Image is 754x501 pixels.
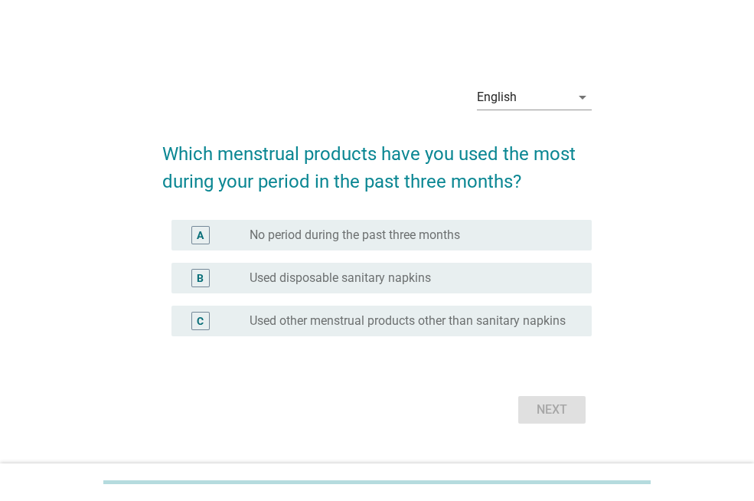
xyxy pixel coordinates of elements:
div: C [197,313,204,329]
label: Used disposable sanitary napkins [250,270,431,286]
div: B [197,270,204,287]
i: arrow_drop_down [573,88,592,106]
div: A [197,228,204,244]
label: No period during the past three months [250,228,460,243]
div: English [477,90,517,104]
h2: Which menstrual products have you used the most during your period in the past three months? [162,125,592,195]
label: Used other menstrual products other than sanitary napkins [250,313,566,329]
